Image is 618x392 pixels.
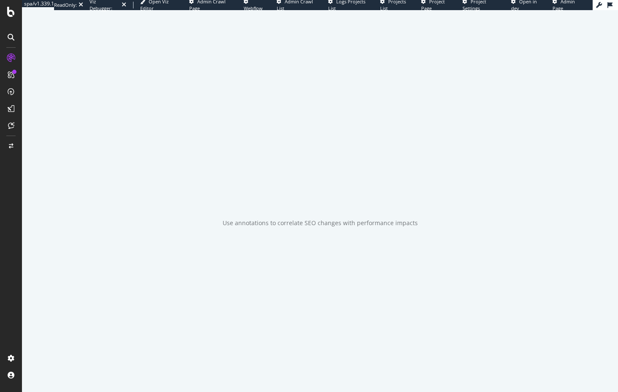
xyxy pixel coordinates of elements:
[244,5,263,11] span: Webflow
[223,219,418,227] div: Use annotations to correlate SEO changes with performance impacts
[290,175,351,205] div: animation
[54,2,77,8] div: ReadOnly:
